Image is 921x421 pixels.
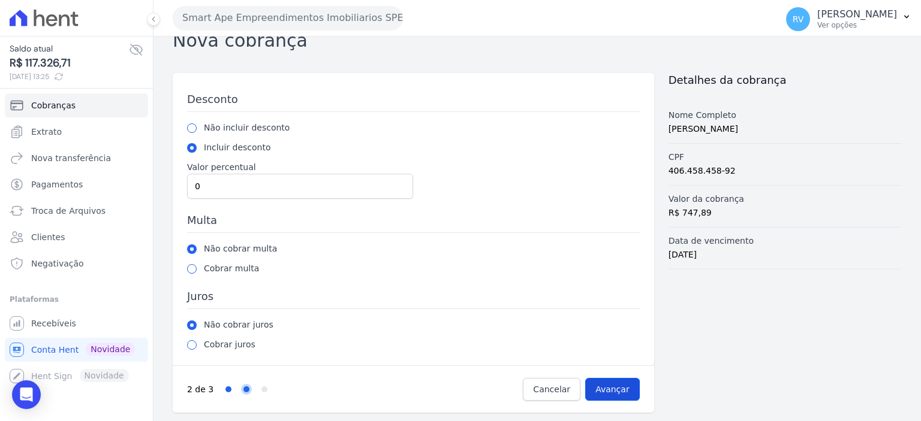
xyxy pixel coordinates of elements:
[204,243,277,255] label: Não cobrar multa
[10,43,129,55] span: Saldo atual
[204,141,271,154] label: Incluir desconto
[204,122,290,134] label: Não incluir desconto
[86,343,135,356] span: Novidade
[5,199,148,223] a: Troca de Arquivos
[31,258,84,269] span: Negativação
[669,73,902,87] h2: Detalhes da cobrança
[10,55,129,71] span: R$ 117.326,71
[5,252,148,275] a: Negativação
[5,146,148,170] a: Nova transferência
[187,383,213,396] p: 2 de 3
[187,213,640,233] h3: Multa
[669,109,902,122] label: Nome Completo
[10,93,143,388] nav: Sidebar
[173,6,403,30] button: Smart Ape Empreendimentos Imobiliarios SPE LTDA
[5,93,148,117] a: Cobranças
[5,311,148,335] a: Recebíveis
[31,317,76,329] span: Recebíveis
[204,262,259,275] label: Cobrar multa
[5,225,148,249] a: Clientes
[187,289,640,309] h3: Juros
[31,231,65,243] span: Clientes
[793,15,804,23] span: RV
[669,124,738,134] span: [PERSON_NAME]
[31,178,83,190] span: Pagamentos
[204,319,273,331] label: Não cobrar juros
[31,152,111,164] span: Nova transferência
[31,344,79,356] span: Conta Hent
[204,338,255,351] label: Cobrar juros
[523,378,580,401] a: Cancelar
[187,92,640,112] h3: Desconto
[187,161,413,174] label: Valor percentual
[585,378,640,401] input: Avançar
[12,380,41,409] div: Open Intercom Messenger
[5,120,148,144] a: Extrato
[31,126,62,138] span: Extrato
[187,378,523,401] nav: Progress
[669,208,712,217] span: R$ 747,89
[817,20,897,30] p: Ver opções
[669,166,736,175] span: 406.458.458-92
[5,172,148,196] a: Pagamentos
[669,235,902,247] label: Data de vencimento
[31,99,76,111] span: Cobranças
[669,250,697,259] span: [DATE]
[5,338,148,362] a: Conta Hent Novidade
[817,8,897,20] p: [PERSON_NAME]
[776,2,921,36] button: RV [PERSON_NAME] Ver opções
[31,205,106,217] span: Troca de Arquivos
[10,71,129,82] span: [DATE] 13:25
[669,151,902,163] label: CPF
[10,292,143,307] div: Plataformas
[173,27,308,54] h2: Nova cobrança
[669,193,902,205] label: Valor da cobrança
[533,383,570,395] span: Cancelar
